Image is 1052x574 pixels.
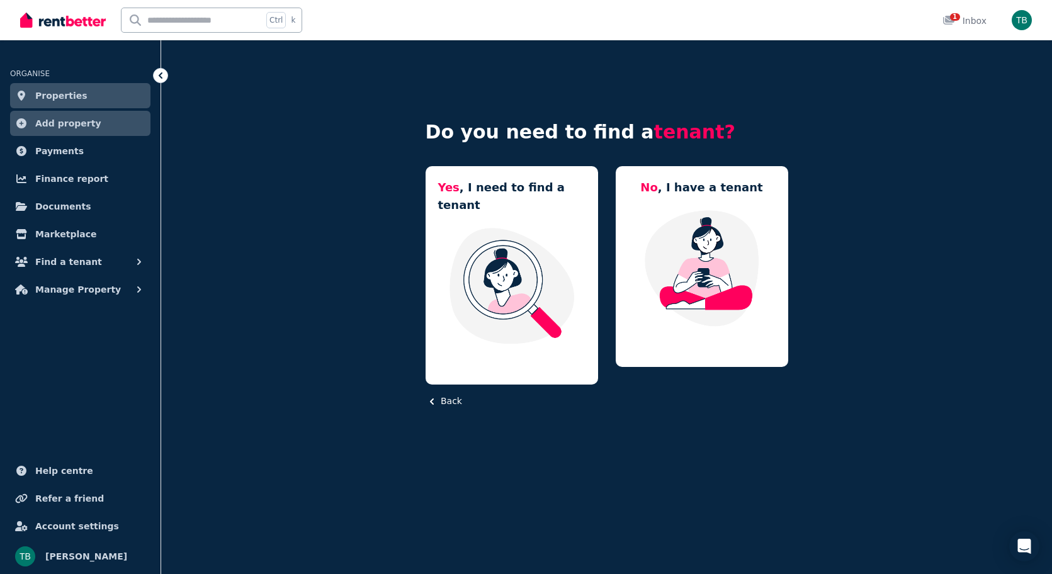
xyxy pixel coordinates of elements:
span: ORGANISE [10,69,50,78]
button: Find a tenant [10,249,150,274]
span: Refer a friend [35,491,104,506]
span: [PERSON_NAME] [45,549,127,564]
img: Tillyck Bevins [15,546,35,566]
span: Manage Property [35,282,121,297]
h4: Do you need to find a [426,121,788,143]
span: 1 [950,13,960,21]
button: Back [426,395,462,408]
span: Marketplace [35,227,96,242]
a: Refer a friend [10,486,150,511]
span: Yes [438,181,460,194]
a: Documents [10,194,150,219]
img: Manage my property [628,209,776,327]
img: I need a tenant [438,227,585,345]
span: k [291,15,295,25]
button: Manage Property [10,277,150,302]
img: RentBetter [20,11,106,30]
span: Documents [35,199,91,214]
div: Open Intercom Messenger [1009,531,1039,561]
span: Properties [35,88,88,103]
div: Inbox [942,14,987,27]
span: Find a tenant [35,254,102,269]
a: Marketplace [10,222,150,247]
h5: , I have a tenant [640,179,762,196]
span: Account settings [35,519,119,534]
a: Account settings [10,514,150,539]
span: Add property [35,116,101,131]
img: Tillyck Bevins [1012,10,1032,30]
span: Finance report [35,171,108,186]
span: Help centre [35,463,93,478]
span: tenant? [654,121,735,143]
span: Payments [35,143,84,159]
span: Ctrl [266,12,286,28]
a: Finance report [10,166,150,191]
h5: , I need to find a tenant [438,179,585,214]
a: Add property [10,111,150,136]
a: Help centre [10,458,150,483]
a: Payments [10,138,150,164]
span: No [640,181,657,194]
a: Properties [10,83,150,108]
